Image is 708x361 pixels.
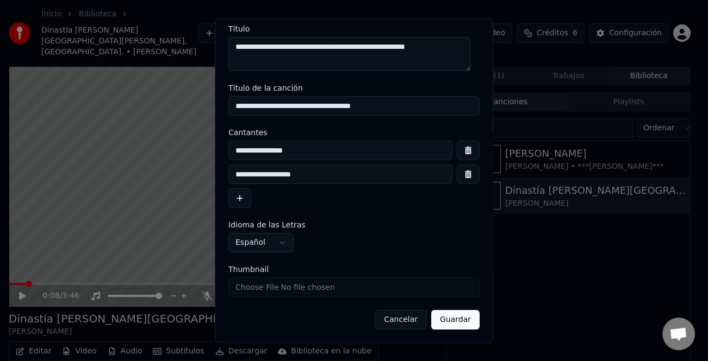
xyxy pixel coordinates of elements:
label: Cantantes [228,129,480,136]
label: Título de la canción [228,84,480,92]
span: Idioma de las Letras [228,221,306,229]
button: Cancelar [375,310,427,330]
label: Título [228,24,480,32]
span: Thumbnail [228,265,269,273]
button: Guardar [431,310,480,330]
